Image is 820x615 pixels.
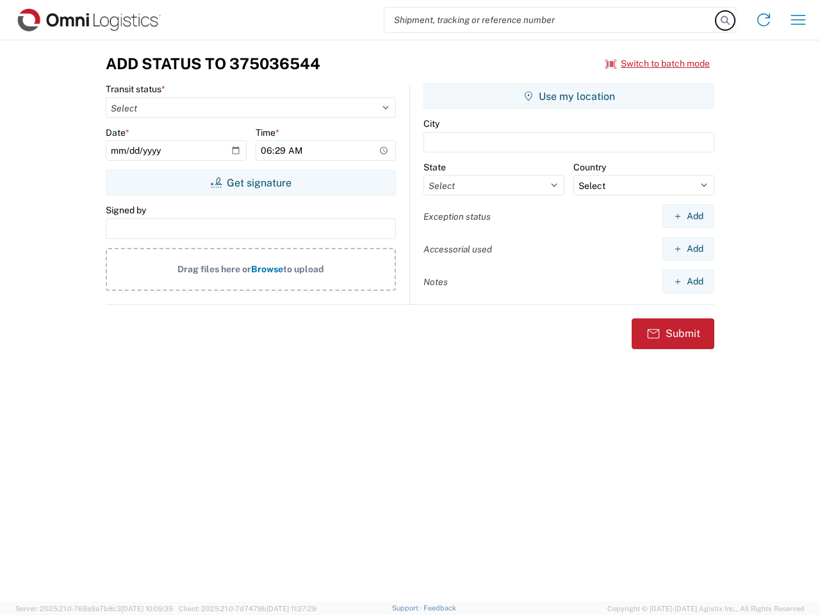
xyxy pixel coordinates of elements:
[392,604,424,612] a: Support
[423,161,446,173] label: State
[15,605,173,612] span: Server: 2025.21.0-769a9a7b8c3
[423,243,492,255] label: Accessorial used
[251,264,283,274] span: Browse
[662,270,714,293] button: Add
[177,264,251,274] span: Drag files here or
[607,603,805,614] span: Copyright © [DATE]-[DATE] Agistix Inc., All Rights Reserved
[256,127,279,138] label: Time
[179,605,316,612] span: Client: 2025.21.0-7d7479b
[423,211,491,222] label: Exception status
[121,605,173,612] span: [DATE] 10:09:35
[423,604,456,612] a: Feedback
[423,83,714,109] button: Use my location
[106,54,320,73] h3: Add Status to 375036544
[662,237,714,261] button: Add
[423,276,448,288] label: Notes
[423,118,439,129] label: City
[573,161,606,173] label: Country
[106,83,165,95] label: Transit status
[632,318,714,349] button: Submit
[283,264,324,274] span: to upload
[106,127,129,138] label: Date
[266,605,316,612] span: [DATE] 11:37:29
[662,204,714,228] button: Add
[384,8,716,32] input: Shipment, tracking or reference number
[106,170,396,195] button: Get signature
[106,204,146,216] label: Signed by
[605,53,710,74] button: Switch to batch mode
